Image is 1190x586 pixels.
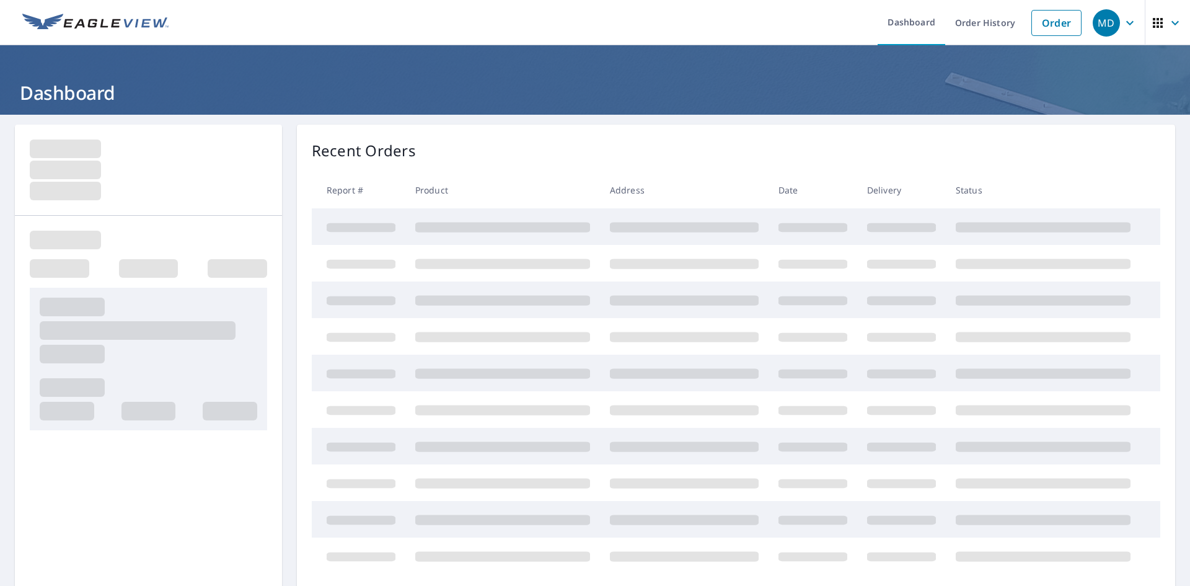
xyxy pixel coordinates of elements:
th: Status [946,172,1140,208]
a: Order [1031,10,1082,36]
div: MD [1093,9,1120,37]
th: Delivery [857,172,946,208]
th: Product [405,172,600,208]
h1: Dashboard [15,80,1175,105]
img: EV Logo [22,14,169,32]
p: Recent Orders [312,140,416,162]
th: Address [600,172,769,208]
th: Report # [312,172,405,208]
th: Date [769,172,857,208]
